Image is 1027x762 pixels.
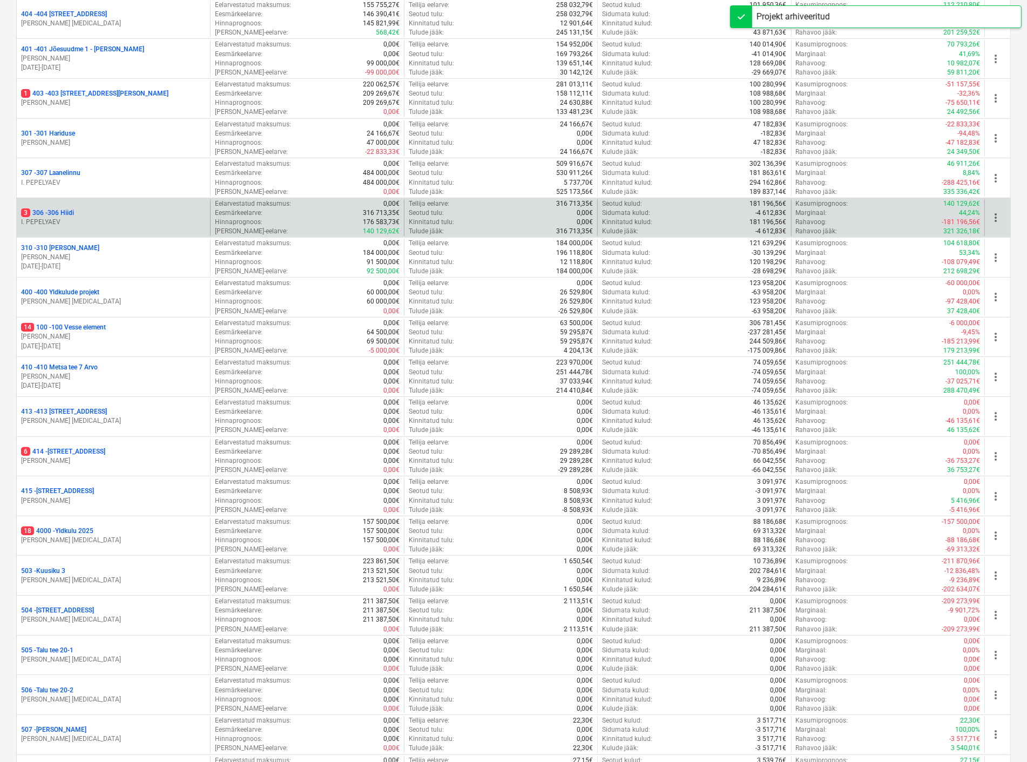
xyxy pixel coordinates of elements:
p: 0,00€ [577,218,593,227]
p: 47 182,83€ [754,138,787,147]
span: 14 [21,323,34,332]
p: 181 196,56€ [750,218,787,227]
p: Kinnitatud tulu : [409,19,454,28]
p: Kinnitatud kulud : [602,138,652,147]
p: 140 014,90€ [750,40,787,49]
p: 484 000,00€ [363,178,400,187]
p: 196 118,80€ [556,248,593,258]
div: 504 -[STREET_ADDRESS][PERSON_NAME] [MEDICAL_DATA] [21,606,206,624]
p: -22 833,33€ [365,147,400,157]
p: Seotud kulud : [602,239,642,248]
p: 507 - [PERSON_NAME] [21,725,86,734]
p: Kinnitatud kulud : [602,59,652,68]
span: more_vert [989,172,1002,185]
p: Hinnaprognoos : [215,218,262,227]
span: 1 [21,89,30,98]
p: 184 000,00€ [556,239,593,248]
p: Rahavoo jääk : [796,68,837,77]
p: 181 196,56€ [750,199,787,208]
p: 176 583,73€ [363,218,400,227]
p: [PERSON_NAME] [MEDICAL_DATA] [21,576,206,585]
p: 509 916,67€ [556,159,593,168]
p: 0,00€ [577,138,593,147]
p: Seotud kulud : [602,120,642,129]
p: -29 669,07€ [752,68,787,77]
p: Hinnaprognoos : [215,138,262,147]
p: 59 811,20€ [947,68,980,77]
p: 5 737,70€ [564,178,593,187]
p: Tulude jääk : [409,147,444,157]
p: Rahavoo jääk : [796,227,837,236]
p: -288 425,16€ [942,178,980,187]
p: Kinnitatud tulu : [409,218,454,227]
p: Eesmärkeelarve : [215,129,262,138]
p: -4 612,83€ [756,227,787,236]
p: [PERSON_NAME] [MEDICAL_DATA] [21,19,206,28]
p: 140 129,62€ [943,199,980,208]
p: 100 - 100 Vesse element [21,323,106,332]
p: 108 988,68€ [750,89,787,98]
p: Eesmärkeelarve : [215,89,262,98]
p: Sidumata kulud : [602,129,650,138]
p: I. PEPELYAEV [21,178,206,187]
p: -182,83€ [761,129,787,138]
span: more_vert [989,569,1002,582]
p: 404 - 404 [STREET_ADDRESS] [21,10,107,19]
p: -108 079,49€ [942,258,980,267]
p: Tulude jääk : [409,107,444,117]
p: Kasumiprognoos : [796,159,848,168]
p: 506 - Talu tee 20-2 [21,686,73,695]
p: Kulude jääk : [602,227,638,236]
div: 401 -401 Jõesuudme 1 - [PERSON_NAME][PERSON_NAME][DATE]-[DATE] [21,45,206,72]
span: more_vert [989,609,1002,622]
p: Eesmärkeelarve : [215,168,262,178]
span: more_vert [989,291,1002,304]
p: 24 166,67€ [560,120,593,129]
p: [PERSON_NAME]-eelarve : [215,147,288,157]
p: 321 326,18€ [943,227,980,236]
p: Kasumiprognoos : [796,199,848,208]
p: Tellija eelarve : [409,1,449,10]
p: Hinnaprognoos : [215,98,262,107]
p: 0,00€ [577,129,593,138]
div: 184000 -Yldkulu 2025[PERSON_NAME] [MEDICAL_DATA] [21,527,206,545]
p: 415 - [STREET_ADDRESS] [21,487,94,496]
p: Kasumiprognoos : [796,120,848,129]
p: 24 630,88€ [560,98,593,107]
p: 181 863,61€ [750,168,787,178]
p: 139 651,14€ [556,59,593,68]
p: Eelarvestatud maksumus : [215,159,291,168]
p: 108 988,68€ [750,107,787,117]
p: Eesmärkeelarve : [215,248,262,258]
p: 294 162,86€ [750,178,787,187]
p: 525 173,56€ [556,187,593,197]
span: 6 [21,447,30,456]
p: 189 837,14€ [750,187,787,197]
p: [DATE] - [DATE] [21,381,206,390]
p: Seotud tulu : [409,50,444,59]
p: Kinnitatud tulu : [409,138,454,147]
div: 310 -310 [PERSON_NAME][PERSON_NAME][DATE]-[DATE] [21,244,206,271]
p: [PERSON_NAME] [21,332,206,341]
div: 301 -301 Hariduse[PERSON_NAME] [21,129,206,147]
span: more_vert [989,92,1002,105]
p: Eesmärkeelarve : [215,208,262,218]
p: Marginaal : [796,248,827,258]
p: Tellija eelarve : [409,239,449,248]
p: 209 269,67€ [363,98,400,107]
p: Kulude jääk : [602,107,638,117]
p: 10 982,07€ [947,59,980,68]
p: [PERSON_NAME] [21,253,206,262]
p: [PERSON_NAME] [21,456,206,466]
p: 0,00€ [383,120,400,129]
p: 24 349,50€ [947,147,980,157]
p: [DATE] - [DATE] [21,342,206,351]
p: 503 - Kuusiku 3 [21,567,65,576]
p: 0,00€ [383,107,400,117]
p: -4 612,83€ [756,208,787,218]
p: 104 618,80€ [943,239,980,248]
p: Rahavoog : [796,178,827,187]
p: 133 481,23€ [556,107,593,117]
p: Marginaal : [796,89,827,98]
p: 99 000,00€ [367,59,400,68]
